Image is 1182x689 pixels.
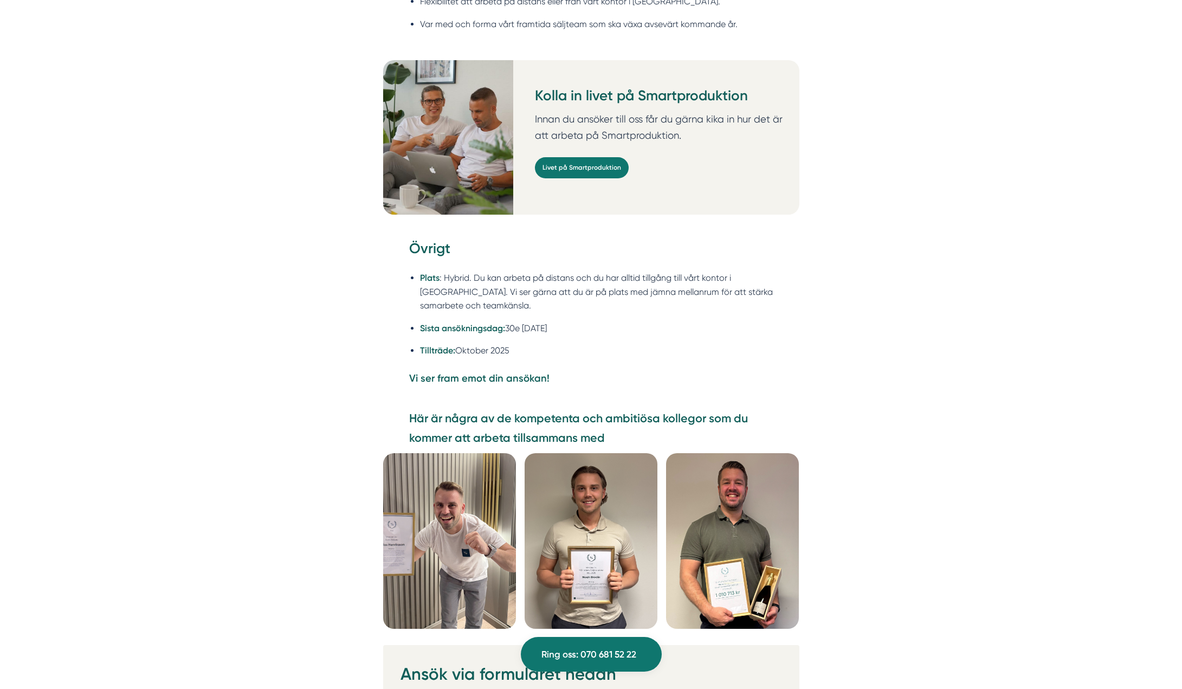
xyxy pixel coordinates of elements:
h3: Övrigt [409,239,773,264]
li: Oktober 2025 [420,344,773,357]
li: Var med och forma vårt framtida säljteam som ska växa avsevärt kommande år. [420,17,773,31]
img: Personal på Smartproduktion [383,60,513,215]
a: Livet på Smartproduktion [535,157,629,178]
img: Noah B [525,453,657,629]
strong: Här är några av de kompetenta och ambitiösa kollegor som du kommer att arbeta tillsammans med [409,411,748,446]
strong: Vi ser fram emot din ansökan! [409,372,550,384]
strong: Plats [420,273,440,283]
h3: Kolla in livet på Smartproduktion [535,86,791,111]
a: Ring oss: 070 681 52 22 [521,637,662,672]
strong: Sista ansökningsdag: [420,323,505,333]
span: Ring oss: 070 681 52 22 [541,647,636,662]
li: : Hybrid. Du kan arbeta på distans och du har alltid tillgång till vårt kontor i [GEOGRAPHIC_DATA... [420,271,773,312]
strong: Tillträde: [420,345,455,356]
li: 30e [DATE] [420,321,773,335]
p: Innan du ansöker till oss får du gärna kika in hur det är att arbeta på Smartproduktion. [535,111,791,143]
img: Niklas G [666,453,799,629]
img: Niclas H [383,453,516,629]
